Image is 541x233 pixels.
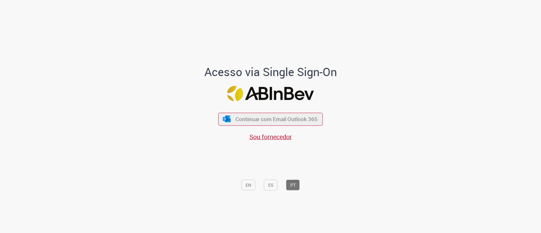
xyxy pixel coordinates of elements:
[242,180,255,191] button: EN
[235,115,318,123] span: Continuar com Email Outlook 365
[227,86,314,101] img: Logo ABInBev
[264,180,278,191] button: ES
[286,180,300,191] button: PT
[222,116,231,122] img: ícone Azure/Microsoft 360
[183,66,358,78] h1: Acesso via Single Sign-On
[249,133,292,141] a: Sou fornecedor
[218,113,323,126] button: ícone Azure/Microsoft 360 Continuar com Email Outlook 365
